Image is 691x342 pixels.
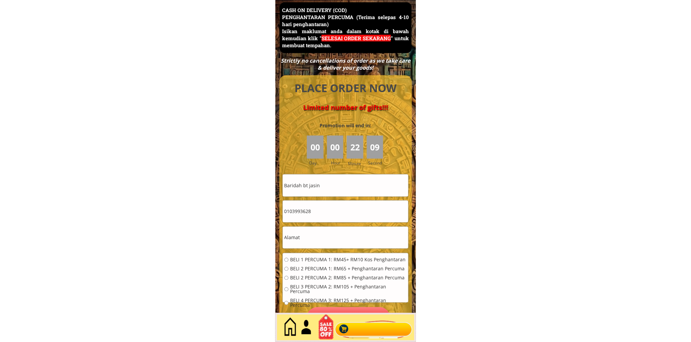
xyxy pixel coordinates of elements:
[331,160,345,166] h3: Hour
[283,227,408,249] input: Alamat
[290,276,407,280] span: BELI 2 PERCUMA 2: RM85 + Penghantaran Percuma
[290,258,407,262] span: BELI 1 PERCUMA 1: RM45+ RM10 Kos Penghantaran
[290,267,407,271] span: BELI 2 PERCUMA 1: RM65 + Penghantaran Percuma
[290,285,407,294] span: BELI 3 PERCUMA 2: RM105 + Penghantaran Percuma
[309,160,326,166] h3: Day
[287,81,404,96] h4: PLACE ORDER NOW
[282,7,409,49] h3: CASH ON DELIVERY (COD) PENGHANTARAN PERCUMA (Terima selepas 4-10 hari penghantaran) Isikan maklum...
[287,104,404,112] h4: Limited number of gifts!!!
[278,57,412,71] div: Strictly no cancellations of order as we take care & deliver your goods!
[290,298,407,308] span: BELI 4 PERCUMA 3: RM125 + Penghantaran Percuma
[348,160,363,167] h3: Minute
[283,201,408,222] input: Telefon
[368,160,385,166] h3: Second
[283,175,408,196] input: Nama
[307,307,391,330] p: Pesan sekarang
[322,35,391,42] span: SELESAI ORDER SEKARANG
[308,122,383,129] h3: Promotion will end in:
